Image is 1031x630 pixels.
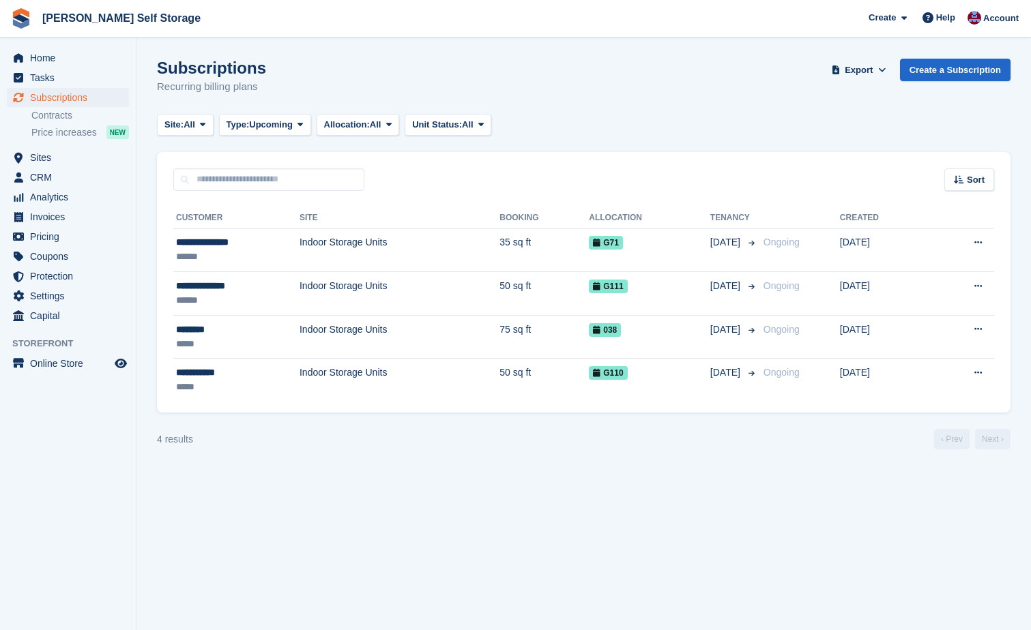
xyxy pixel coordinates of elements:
td: Indoor Storage Units [300,359,499,402]
td: Indoor Storage Units [300,228,499,272]
span: G111 [589,280,627,293]
a: menu [7,247,129,266]
span: Price increases [31,126,97,139]
span: Ongoing [764,280,800,291]
a: Preview store [113,355,129,372]
span: G71 [589,236,623,250]
span: Unit Status: [412,118,462,132]
td: 50 sq ft [499,272,589,316]
td: [DATE] [840,228,929,272]
span: Online Store [30,354,112,373]
a: Previous [934,429,970,449]
span: Upcoming [249,118,293,132]
span: Sort [967,173,985,187]
td: [DATE] [840,272,929,316]
td: Indoor Storage Units [300,315,499,359]
a: Contracts [31,109,129,122]
span: Site: [164,118,184,132]
span: Account [983,12,1019,25]
div: 4 results [157,432,193,447]
a: menu [7,48,129,67]
span: Ongoing [764,324,800,335]
span: Pricing [30,227,112,246]
span: Capital [30,306,112,325]
th: Site [300,207,499,229]
nav: Page [931,429,1013,449]
a: Price increases NEW [31,125,129,140]
span: Storefront [12,337,136,350]
div: NEW [106,125,129,139]
span: Analytics [30,187,112,207]
img: stora-icon-8386f47178a22dfd0bd8f6a31ec36ba5ce8667c1dd55bd0f319d3a0aa187defe.svg [11,8,31,29]
a: menu [7,286,129,305]
span: [DATE] [710,365,743,380]
a: menu [7,68,129,87]
td: [DATE] [840,315,929,359]
a: menu [7,187,129,207]
span: Type: [227,118,250,132]
td: Indoor Storage Units [300,272,499,316]
a: menu [7,306,129,325]
span: Create [869,11,896,25]
span: Sites [30,148,112,167]
span: Help [936,11,955,25]
button: Site: All [157,114,214,136]
span: Ongoing [764,237,800,247]
th: Tenancy [710,207,758,229]
span: G110 [589,366,627,380]
span: All [462,118,474,132]
td: 50 sq ft [499,359,589,402]
span: [DATE] [710,279,743,293]
h1: Subscriptions [157,59,266,77]
span: Settings [30,286,112,305]
span: Invoices [30,207,112,226]
a: menu [7,227,129,246]
span: Coupons [30,247,112,266]
a: [PERSON_NAME] Self Storage [37,7,206,29]
span: Allocation: [324,118,370,132]
a: Create a Subscription [900,59,1011,81]
span: Protection [30,267,112,286]
p: Recurring billing plans [157,79,266,95]
span: [DATE] [710,235,743,250]
span: Subscriptions [30,88,112,107]
button: Export [829,59,889,81]
span: [DATE] [710,322,743,337]
img: Tracy Bailey [968,11,981,25]
span: CRM [30,168,112,187]
a: menu [7,88,129,107]
button: Unit Status: All [405,114,491,136]
span: 038 [589,323,621,337]
span: Export [845,63,873,77]
th: Created [840,207,929,229]
td: 35 sq ft [499,228,589,272]
span: Home [30,48,112,67]
a: menu [7,207,129,226]
span: All [184,118,195,132]
button: Type: Upcoming [219,114,311,136]
th: Customer [173,207,300,229]
td: 75 sq ft [499,315,589,359]
a: menu [7,267,129,286]
a: menu [7,148,129,167]
span: Tasks [30,68,112,87]
a: Next [975,429,1011,449]
td: [DATE] [840,359,929,402]
button: Allocation: All [317,114,400,136]
span: Ongoing [764,367,800,378]
th: Allocation [589,207,710,229]
a: menu [7,168,129,187]
a: menu [7,354,129,373]
th: Booking [499,207,589,229]
span: All [370,118,381,132]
